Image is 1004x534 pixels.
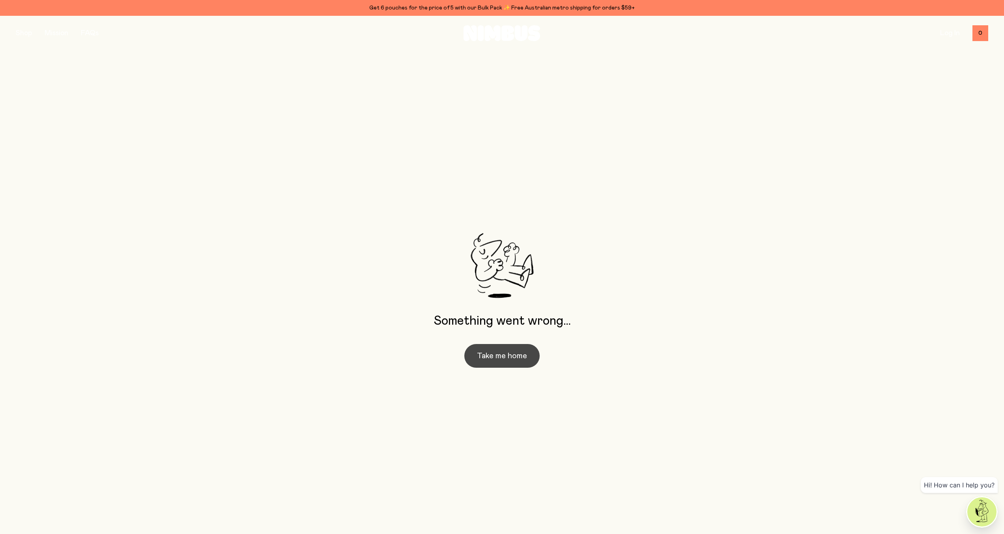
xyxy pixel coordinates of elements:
[967,497,997,526] img: agent
[45,30,68,37] a: Mission
[940,30,960,37] a: Log In
[972,25,988,41] button: 0
[434,314,571,328] p: Something went wrong…
[16,3,988,13] div: Get 6 pouches for the price of 5 with our Bulk Pack ✨ Free Australian metro shipping for orders $59+
[81,30,99,37] a: FAQs
[464,344,540,368] button: Take me home
[921,477,998,493] div: Hi! How can I help you?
